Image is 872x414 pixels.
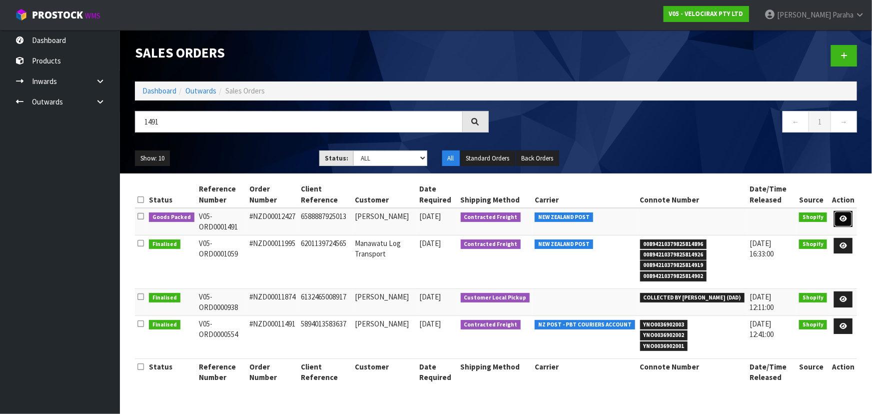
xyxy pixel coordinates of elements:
input: Search sales orders [135,111,463,132]
td: [PERSON_NAME] [352,289,417,316]
td: 5894013583637 [298,315,352,358]
th: Client Reference [298,181,352,208]
th: Carrier [532,181,638,208]
th: Carrier [532,358,638,385]
td: 6588887925013 [298,208,352,235]
th: Customer [352,181,417,208]
button: Standard Orders [461,150,515,166]
span: Shopify [799,212,827,222]
button: All [442,150,460,166]
a: V05 - VELOCIRAX PTY LTD [664,6,749,22]
th: Shipping Method [458,181,533,208]
td: #NZD00011874 [247,289,299,316]
span: 00894210379825814896 [640,239,707,249]
a: → [831,111,857,132]
span: [DATE] 12:41:00 [750,319,774,339]
span: [DATE] [419,292,441,301]
a: Dashboard [142,86,176,95]
span: Shopify [799,320,827,330]
td: #NZD00011491 [247,315,299,358]
span: NEW ZEALAND POST [535,239,593,249]
span: NEW ZEALAND POST [535,212,593,222]
th: Source [797,181,830,208]
th: Date/Time Released [747,181,797,208]
span: YNO0036902002 [640,330,688,340]
td: V05-ORD0000554 [197,315,247,358]
td: V05-ORD0001491 [197,208,247,235]
span: YNO0036902003 [640,320,688,330]
th: Order Number [247,181,299,208]
td: [PERSON_NAME] [352,315,417,358]
span: Goods Packed [149,212,194,222]
td: #NZD00011995 [247,235,299,288]
td: 6201139724565 [298,235,352,288]
a: Outwards [185,86,216,95]
small: WMS [85,11,100,20]
th: Connote Number [638,358,748,385]
th: Client Reference [298,358,352,385]
img: cube-alt.png [15,8,27,21]
th: Customer [352,358,417,385]
span: Paraha [833,10,854,19]
span: ProStock [32,8,83,21]
button: Show: 10 [135,150,170,166]
th: Reference Number [197,181,247,208]
span: [DATE] 12:11:00 [750,292,774,312]
th: Date Required [417,358,458,385]
th: Date Required [417,181,458,208]
a: ← [783,111,809,132]
span: Contracted Freight [461,239,521,249]
th: Action [830,181,857,208]
span: Finalised [149,239,180,249]
th: Source [797,358,830,385]
th: Date/Time Released [747,358,797,385]
span: Contracted Freight [461,212,521,222]
span: Sales Orders [225,86,265,95]
th: Shipping Method [458,358,533,385]
td: V05-ORD0001059 [197,235,247,288]
th: Reference Number [197,358,247,385]
span: Contracted Freight [461,320,521,330]
th: Status [146,181,197,208]
button: Back Orders [516,150,559,166]
th: Connote Number [638,181,748,208]
span: 00894210379825814902 [640,271,707,281]
th: Status [146,358,197,385]
span: 00894210379825814926 [640,250,707,260]
nav: Page navigation [504,111,858,135]
span: Finalised [149,320,180,330]
span: [DATE] [419,211,441,221]
td: V05-ORD0000938 [197,289,247,316]
span: [PERSON_NAME] [777,10,831,19]
span: YNO0036902001 [640,341,688,351]
a: 1 [809,111,831,132]
td: #NZD00012427 [247,208,299,235]
td: Manawatu Log Transport [352,235,417,288]
span: [DATE] [419,238,441,248]
span: [DATE] 16:33:00 [750,238,774,258]
h1: Sales Orders [135,45,489,60]
span: [DATE] [419,319,441,328]
th: Order Number [247,358,299,385]
span: COLLECTED BY [PERSON_NAME] (DAD) [640,293,745,303]
span: Shopify [799,293,827,303]
span: Shopify [799,239,827,249]
span: NZ POST - PBT COURIERS ACCOUNT [535,320,635,330]
strong: Status: [325,154,348,162]
td: 6132465008917 [298,289,352,316]
span: Finalised [149,293,180,303]
span: 00894210379825814919 [640,260,707,270]
span: Customer Local Pickup [461,293,530,303]
td: [PERSON_NAME] [352,208,417,235]
th: Action [830,358,857,385]
strong: V05 - VELOCIRAX PTY LTD [669,9,744,18]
